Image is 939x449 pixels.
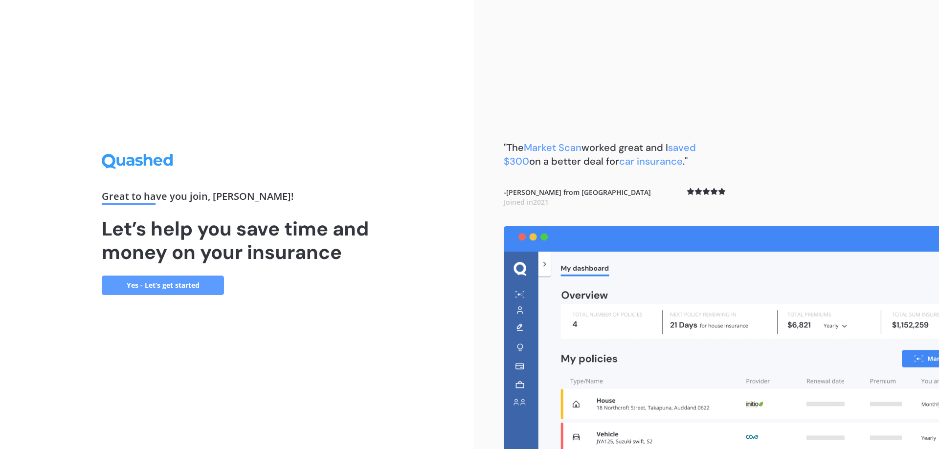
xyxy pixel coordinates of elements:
span: car insurance [619,155,683,168]
span: Market Scan [524,141,581,154]
b: "The worked great and I on a better deal for ." [504,141,696,168]
img: dashboard.webp [504,226,939,449]
a: Yes - Let’s get started [102,276,224,295]
span: Joined in 2021 [504,197,549,207]
div: Great to have you join , [PERSON_NAME] ! [102,192,373,205]
h1: Let’s help you save time and money on your insurance [102,217,373,264]
span: saved $300 [504,141,696,168]
b: - [PERSON_NAME] from [GEOGRAPHIC_DATA] [504,188,651,207]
